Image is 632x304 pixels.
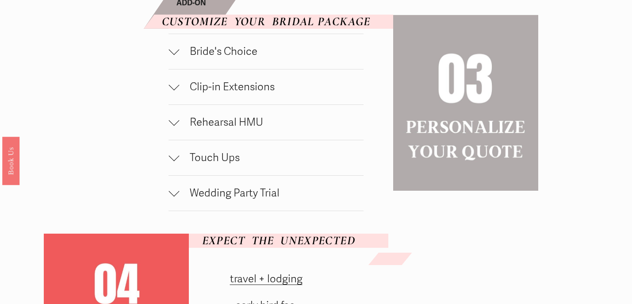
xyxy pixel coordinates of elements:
button: Touch Ups [169,140,363,175]
span: Bride's Choice [179,45,363,58]
button: Rehearsal HMU [169,105,363,140]
span: Clip-in Extensions [179,81,363,93]
button: Bride's Choice [169,34,363,69]
span: Touch Ups [179,151,363,164]
em: EXPECT THE UNEXPECTED [202,233,355,248]
span: Rehearsal HMU [179,116,363,129]
a: travel + lodging [230,273,303,285]
em: CUSTOMIZE YOUR BRIDAL PACKAGE [162,14,371,29]
span: Wedding Party Trial [179,187,363,200]
a: Book Us [2,136,19,185]
button: Clip-in Extensions [169,69,363,104]
button: Wedding Party Trial [169,176,363,211]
